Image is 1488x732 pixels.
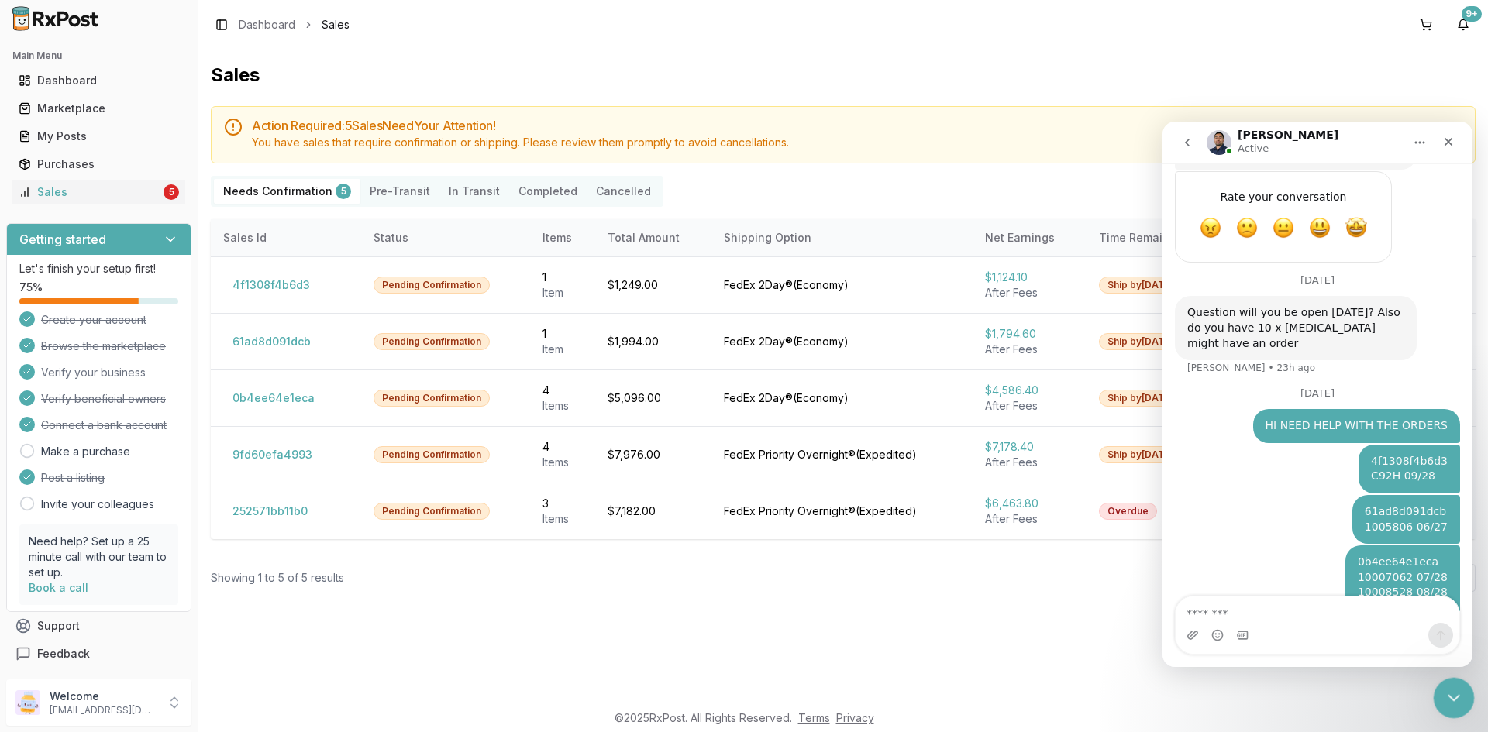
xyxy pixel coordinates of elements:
[239,17,350,33] nav: breadcrumb
[542,342,583,357] div: Item
[724,447,960,462] div: FedEx Priority Overnight® ( Expedited )
[6,6,105,31] img: RxPost Logo
[6,124,191,149] button: My Posts
[595,219,711,256] th: Total Amount
[15,690,40,715] img: User avatar
[711,219,973,256] th: Shipping Option
[374,390,490,407] div: Pending Confirmation
[211,570,344,586] div: Showing 1 to 5 of 5 results
[41,339,166,354] span: Browse the marketplace
[223,499,317,524] button: 252571bb11b0
[6,612,191,640] button: Support
[223,329,320,354] button: 61ad8d091dcb
[836,711,874,724] a: Privacy
[19,101,179,116] div: Marketplace
[985,439,1073,455] div: $7,178.40
[12,67,185,95] a: Dashboard
[985,285,1073,301] div: After Fees
[1162,122,1472,667] iframe: Intercom live chat
[50,704,157,717] p: [EMAIL_ADDRESS][DOMAIN_NAME]
[542,285,583,301] div: Item
[41,391,166,407] span: Verify beneficial owners
[223,386,324,411] button: 0b4ee64e1eca
[19,184,160,200] div: Sales
[214,179,360,204] button: Needs Confirmation
[19,129,179,144] div: My Posts
[985,496,1073,511] div: $6,463.80
[6,96,191,121] button: Marketplace
[608,334,699,349] div: $1,994.00
[374,333,490,350] div: Pending Confirmation
[41,444,130,459] a: Make a purchase
[12,50,185,62] h2: Main Menu
[724,390,960,406] div: FedEx 2Day® ( Economy )
[724,277,960,293] div: FedEx 2Day® ( Economy )
[19,261,178,277] p: Let's finish your setup first!
[29,581,88,594] a: Book a call
[798,711,830,724] a: Terms
[985,326,1073,342] div: $1,794.60
[542,511,583,527] div: Item s
[985,342,1073,357] div: After Fees
[360,179,439,204] button: Pre-Transit
[223,442,322,467] button: 9fd60efa4993
[211,219,361,256] th: Sales Id
[361,219,530,256] th: Status
[724,503,960,519] div: FedEx Priority Overnight® ( Expedited )
[6,152,191,177] button: Purchases
[985,383,1073,398] div: $4,586.40
[12,95,185,122] a: Marketplace
[1434,678,1475,719] iframe: Intercom live chat
[985,455,1073,470] div: After Fees
[542,270,583,285] div: 1
[1099,503,1157,520] div: Overdue
[439,179,509,204] button: In Transit
[12,178,185,206] a: Sales5
[1462,6,1482,22] div: 9+
[12,150,185,178] a: Purchases
[374,277,490,294] div: Pending Confirmation
[41,365,146,380] span: Verify your business
[223,273,319,297] button: 4f1308f4b6d3
[1099,277,1205,294] div: Ship by [DATE] EOD
[973,219,1086,256] th: Net Earnings
[19,73,179,88] div: Dashboard
[6,640,191,668] button: Feedback
[542,496,583,511] div: 3
[509,179,587,204] button: Completed
[1099,333,1205,350] div: Ship by [DATE] EOD
[608,390,699,406] div: $5,096.00
[41,470,105,486] span: Post a listing
[41,497,154,512] a: Invite your colleagues
[724,334,960,349] div: FedEx 2Day® ( Economy )
[164,184,179,200] div: 5
[530,219,595,256] th: Items
[252,135,1462,150] div: You have sales that require confirmation or shipping. Please review them promptly to avoid cancel...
